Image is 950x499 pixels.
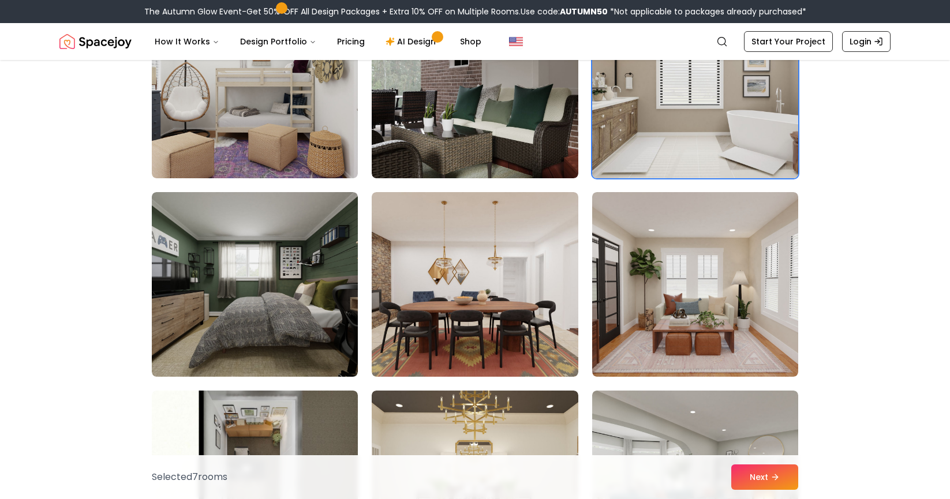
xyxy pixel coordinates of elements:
[521,6,608,17] span: Use code:
[59,30,132,53] a: Spacejoy
[328,30,374,53] a: Pricing
[152,470,227,484] p: Selected 7 room s
[509,35,523,48] img: United States
[145,30,229,53] button: How It Works
[231,30,326,53] button: Design Portfolio
[842,31,891,52] a: Login
[592,192,798,377] img: Room room-42
[608,6,806,17] span: *Not applicable to packages already purchased*
[152,192,358,377] img: Room room-40
[59,30,132,53] img: Spacejoy Logo
[372,192,578,377] img: Room room-41
[560,6,608,17] b: AUTUMN50
[731,464,798,490] button: Next
[144,6,806,17] div: The Autumn Glow Event-Get 50% OFF All Design Packages + Extra 10% OFF on Multiple Rooms.
[744,31,833,52] a: Start Your Project
[59,23,891,60] nav: Global
[376,30,448,53] a: AI Design
[145,30,491,53] nav: Main
[451,30,491,53] a: Shop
